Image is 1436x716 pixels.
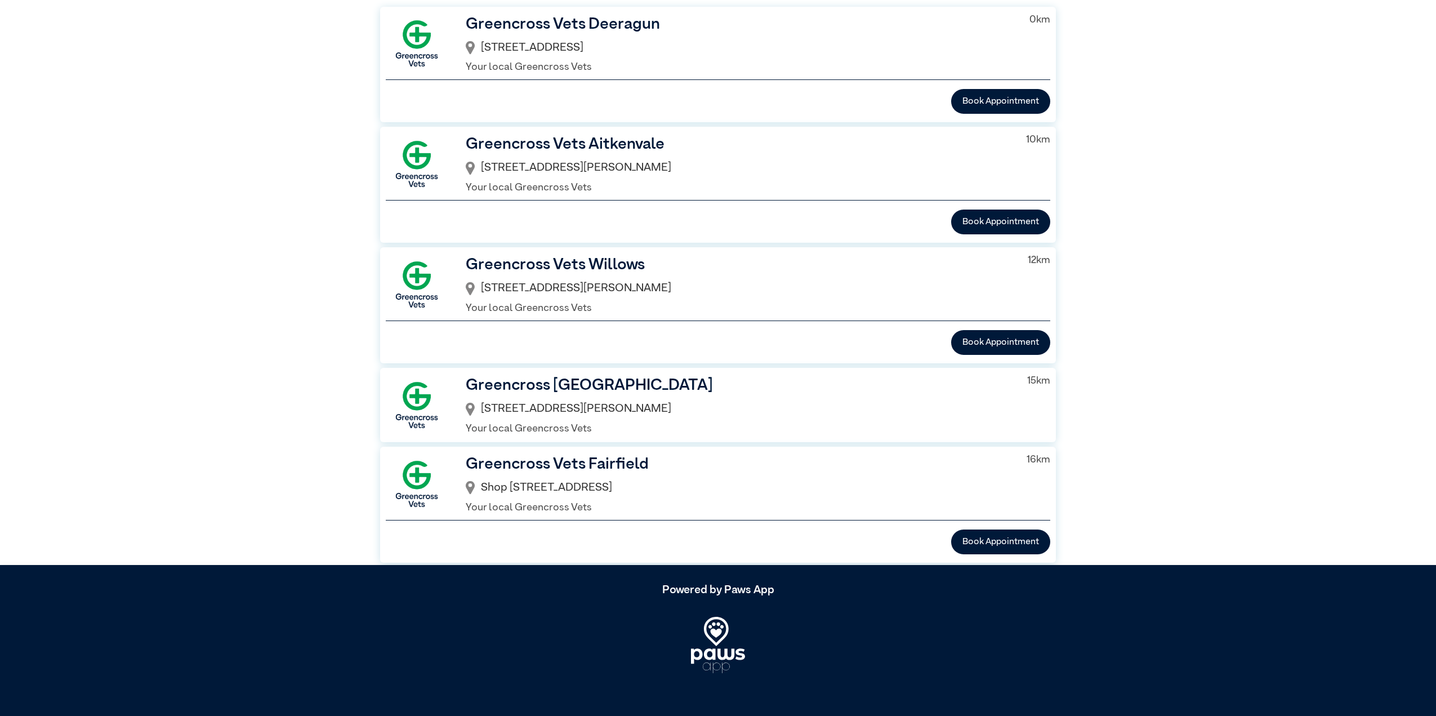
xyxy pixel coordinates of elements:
p: Your local Greencross Vets [466,180,1008,195]
div: [STREET_ADDRESS] [466,36,1011,60]
p: 16 km [1027,452,1050,468]
h3: Greencross [GEOGRAPHIC_DATA] [466,373,1009,397]
p: 0 km [1029,12,1050,28]
button: Book Appointment [951,330,1050,355]
p: Your local Greencross Vets [466,301,1010,316]
p: 12 km [1028,253,1050,268]
p: Your local Greencross Vets [466,60,1011,75]
img: PawsApp [691,617,745,673]
div: [STREET_ADDRESS][PERSON_NAME] [466,277,1010,301]
h5: Powered by Paws App [380,583,1056,597]
h3: Greencross Vets Aitkenvale [466,132,1008,156]
img: GX-Square.png [386,12,448,74]
div: [STREET_ADDRESS][PERSON_NAME] [466,397,1009,421]
div: Shop [STREET_ADDRESS] [466,476,1009,500]
h3: Greencross Vets Fairfield [466,452,1009,476]
p: 15 km [1027,373,1050,389]
img: GX-Square.png [386,374,448,436]
img: GX-Square.png [386,254,448,315]
button: Book Appointment [951,210,1050,234]
h3: Greencross Vets Willows [466,253,1010,277]
h3: Greencross Vets Deeragun [466,12,1011,36]
button: Book Appointment [951,530,1050,554]
button: Book Appointment [951,89,1050,114]
img: GX-Square.png [386,133,448,195]
p: Your local Greencross Vets [466,500,1009,515]
p: 10 km [1026,132,1050,148]
img: GX-Square.png [386,453,448,515]
p: Your local Greencross Vets [466,421,1009,437]
div: [STREET_ADDRESS][PERSON_NAME] [466,156,1008,180]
